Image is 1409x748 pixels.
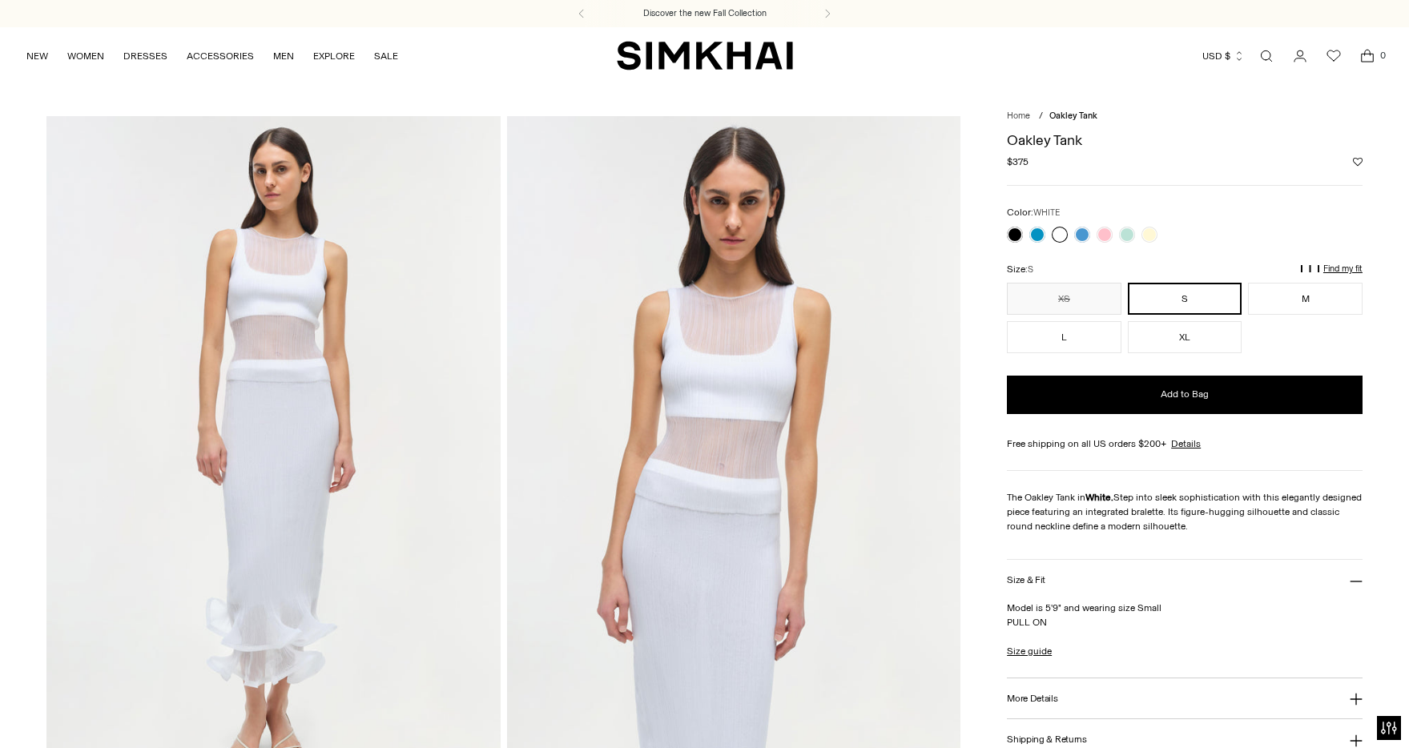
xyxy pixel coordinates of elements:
[1161,388,1209,401] span: Add to Bag
[1007,694,1057,704] h3: More Details
[1007,262,1033,277] label: Size:
[1039,110,1043,123] div: /
[1007,205,1060,220] label: Color:
[273,38,294,74] a: MEN
[1007,133,1363,147] h1: Oakley Tank
[1007,601,1363,629] p: Model is 5'9" and wearing size Small PULL ON
[1033,207,1060,218] span: WHITE
[1248,283,1363,315] button: M
[1375,48,1390,62] span: 0
[313,38,355,74] a: EXPLORE
[1007,283,1121,315] button: XS
[1250,40,1282,72] a: Open search modal
[1007,560,1363,601] button: Size & Fit
[1007,575,1045,585] h3: Size & Fit
[617,40,793,71] a: SIMKHAI
[643,7,767,20] a: Discover the new Fall Collection
[1202,38,1245,74] button: USD $
[187,38,254,74] a: ACCESSORIES
[1128,283,1242,315] button: S
[1353,157,1363,167] button: Add to Wishlist
[26,38,48,74] a: NEW
[374,38,398,74] a: SALE
[1049,111,1097,121] span: Oakley Tank
[1351,40,1383,72] a: Open cart modal
[1007,376,1363,414] button: Add to Bag
[123,38,167,74] a: DRESSES
[1007,678,1363,719] button: More Details
[67,38,104,74] a: WOMEN
[1284,40,1316,72] a: Go to the account page
[1007,734,1087,745] h3: Shipping & Returns
[1007,490,1363,533] p: The Oakley Tank in Step into sleek sophistication with this elegantly designed piece featuring an...
[1007,111,1030,121] a: Home
[1007,321,1121,353] button: L
[1128,321,1242,353] button: XL
[1007,155,1029,169] span: $375
[1171,436,1201,451] a: Details
[1318,40,1350,72] a: Wishlist
[1007,110,1363,123] nav: breadcrumbs
[1085,492,1113,503] strong: White.
[1007,436,1363,451] div: Free shipping on all US orders $200+
[1007,644,1052,658] a: Size guide
[1028,264,1033,275] span: S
